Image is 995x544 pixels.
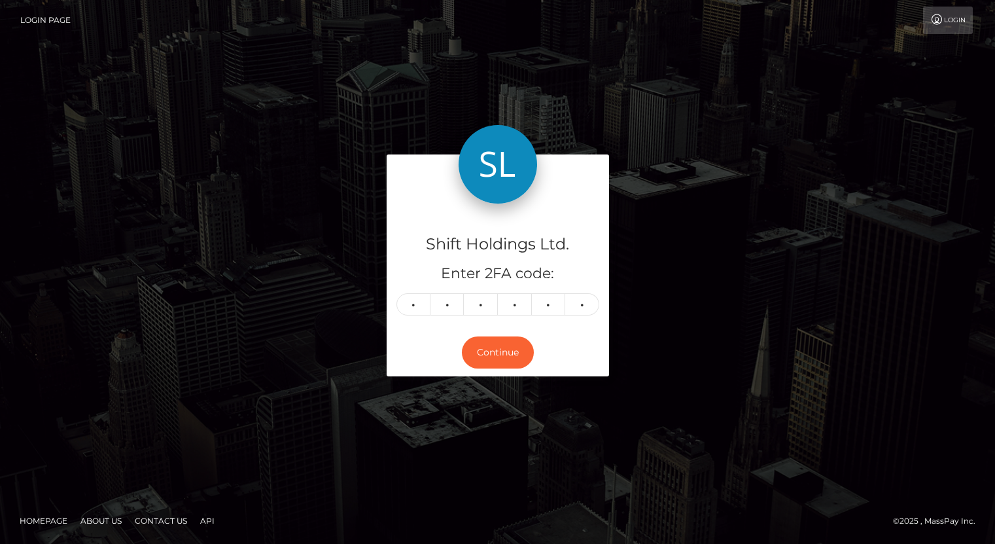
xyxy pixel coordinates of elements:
a: Contact Us [130,511,192,531]
h5: Enter 2FA code: [396,264,599,284]
div: © 2025 , MassPay Inc. [893,514,985,528]
h4: Shift Holdings Ltd. [396,233,599,256]
a: Login Page [20,7,71,34]
a: About Us [75,511,127,531]
a: Homepage [14,511,73,531]
a: Login [923,7,973,34]
img: Shift Holdings Ltd. [459,125,537,204]
a: API [195,511,220,531]
button: Continue [462,336,534,369]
